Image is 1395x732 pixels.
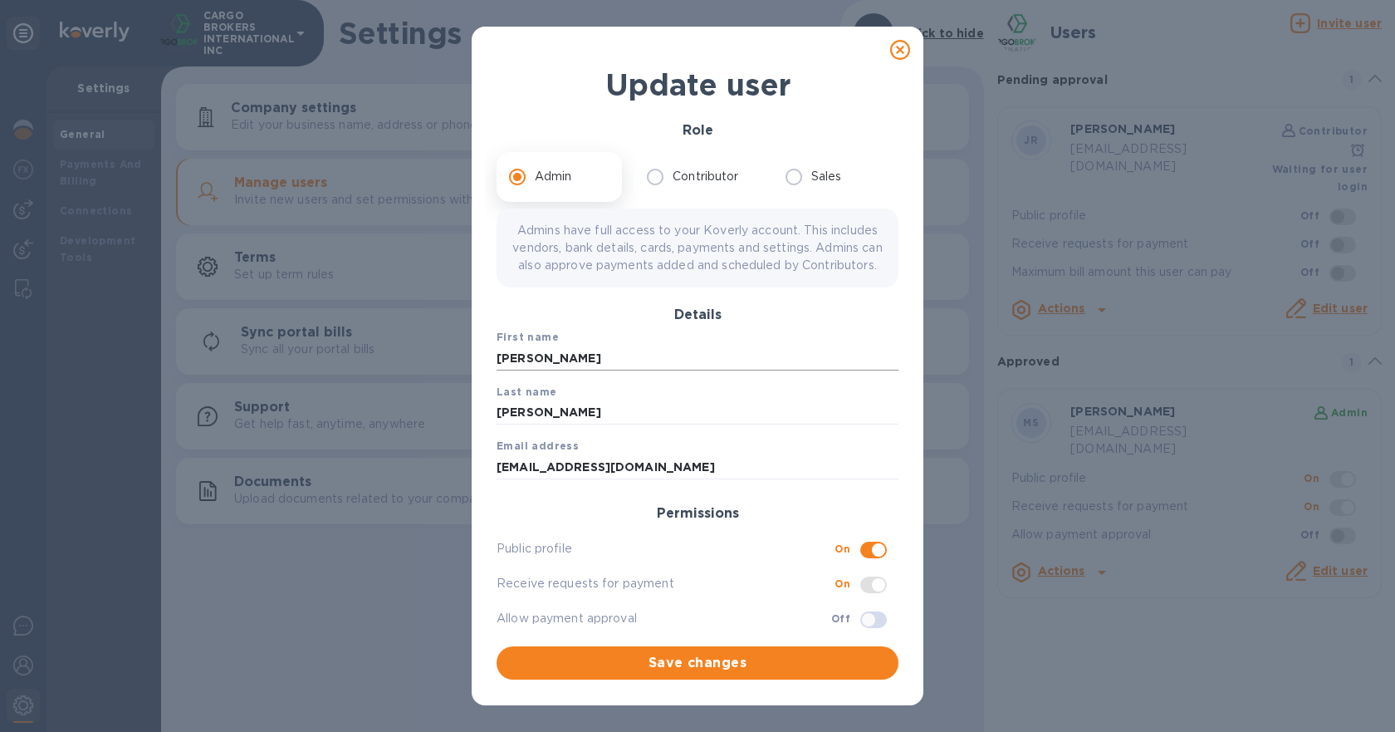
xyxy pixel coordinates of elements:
p: Contributor [673,168,738,185]
h3: Permissions [497,506,898,522]
b: Off [831,612,850,625]
b: First name [497,331,559,343]
b: On [835,543,850,555]
p: Receive requests for payment [497,575,835,592]
p: Admin [535,168,572,185]
span: Save changes [510,653,885,673]
input: Enter first name [497,346,898,371]
b: On [835,577,850,590]
button: Save changes [497,646,898,680]
input: Enter last name [497,400,898,425]
h3: Details [497,307,898,323]
h3: Role [497,123,898,139]
p: Admins have full access to your Koverly account. This includes vendors, bank details, cards, paym... [510,222,885,274]
b: Last name [497,386,557,398]
p: Allow payment approval [497,610,831,627]
p: Sales [811,168,842,185]
b: Update user [605,66,790,103]
b: Email address [497,440,579,452]
div: role [497,152,898,202]
input: Enter email address [497,454,898,479]
p: Public profile [497,540,835,558]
